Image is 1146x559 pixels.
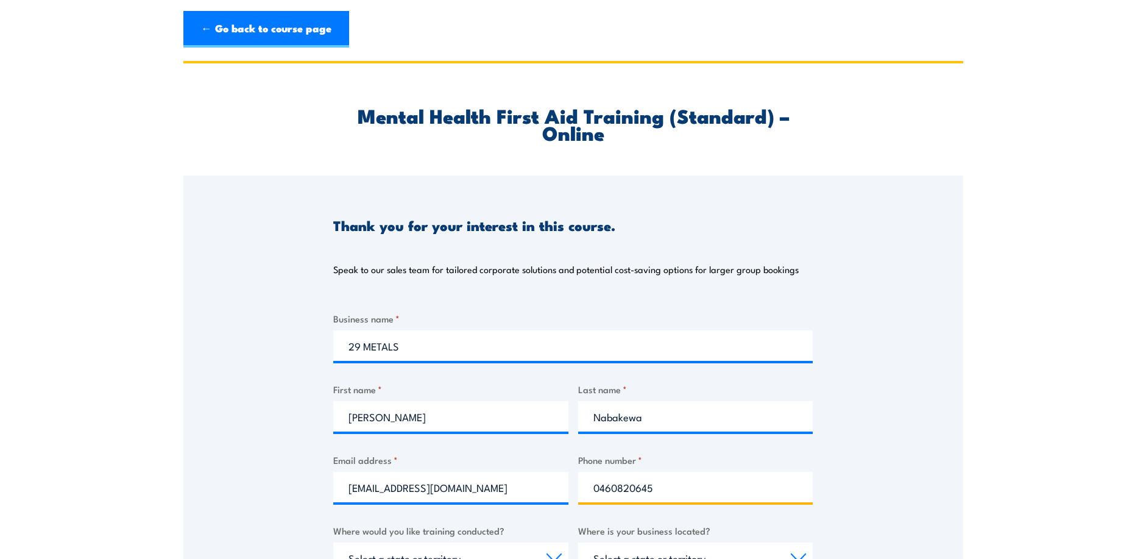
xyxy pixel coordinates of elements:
label: Business name [333,312,813,326]
label: Where would you like training conducted? [333,524,568,538]
h3: Thank you for your interest in this course. [333,218,615,232]
h2: Mental Health First Aid Training (Standard) – Online [333,107,813,141]
label: Last name [578,382,813,396]
label: Where is your business located? [578,524,813,538]
label: First name [333,382,568,396]
a: ← Go back to course page [183,11,349,48]
p: Speak to our sales team for tailored corporate solutions and potential cost-saving options for la... [333,263,799,276]
label: Phone number [578,453,813,467]
label: Email address [333,453,568,467]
